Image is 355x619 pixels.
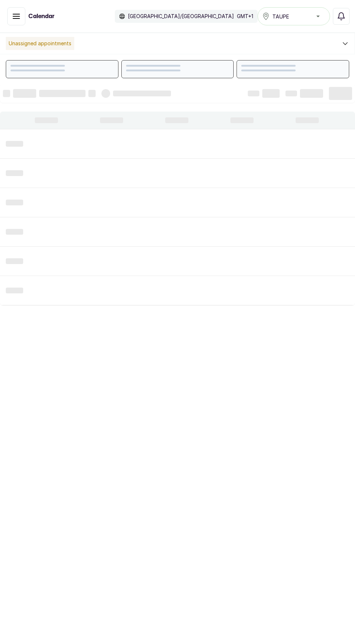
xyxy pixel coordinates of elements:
p: GMT+1 [237,13,253,20]
button: TAUPE [258,7,330,25]
h1: Calendar [28,12,55,21]
p: [GEOGRAPHIC_DATA]/[GEOGRAPHIC_DATA] [128,13,234,20]
p: Unassigned appointments [6,37,74,50]
span: TAUPE [272,13,289,20]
